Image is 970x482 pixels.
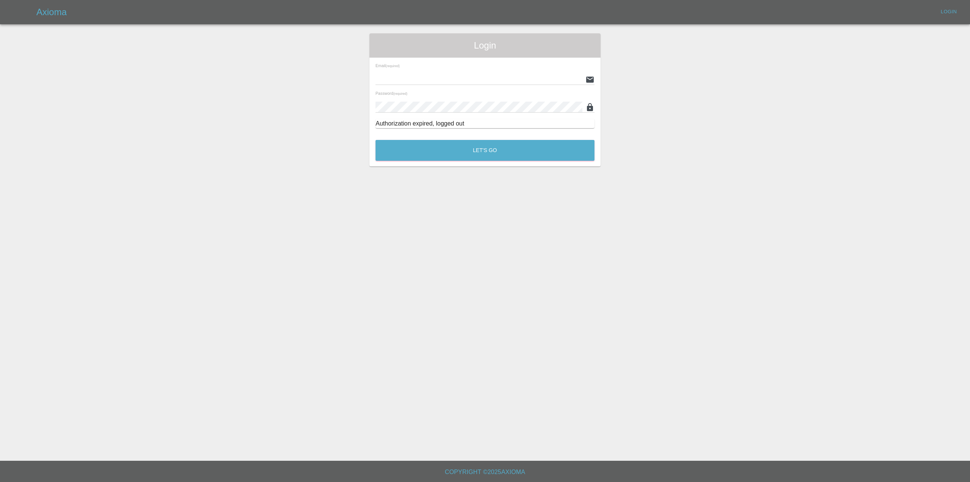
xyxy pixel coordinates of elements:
[375,63,400,68] span: Email
[375,119,595,128] div: Authorization expired, logged out
[375,39,595,52] span: Login
[36,6,67,18] h5: Axioma
[375,91,407,96] span: Password
[937,6,961,18] a: Login
[6,467,964,477] h6: Copyright © 2025 Axioma
[375,140,595,161] button: Let's Go
[386,64,400,68] small: (required)
[393,92,407,96] small: (required)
